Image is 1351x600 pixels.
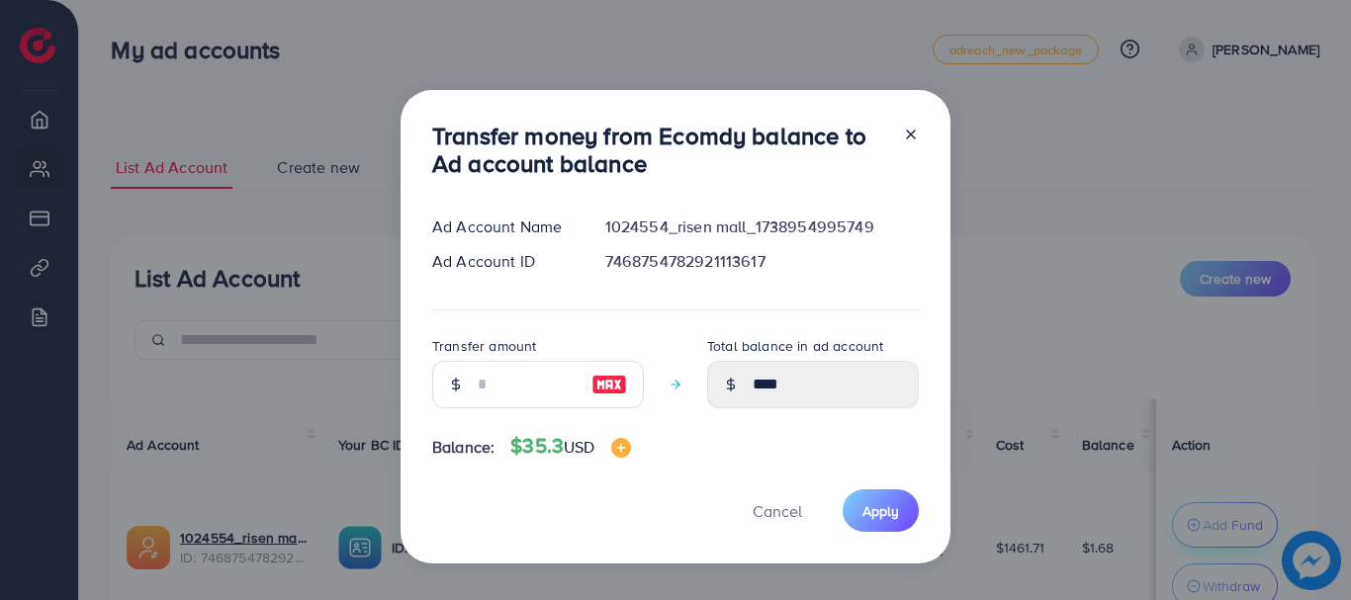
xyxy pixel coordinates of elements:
[432,122,887,179] h3: Transfer money from Ecomdy balance to Ad account balance
[510,434,630,459] h4: $35.3
[589,250,935,273] div: 7468754782921113617
[416,215,589,238] div: Ad Account Name
[862,501,899,521] span: Apply
[564,436,594,458] span: USD
[753,500,802,522] span: Cancel
[611,438,631,458] img: image
[591,373,627,396] img: image
[432,436,495,459] span: Balance:
[589,215,935,238] div: 1024554_risen mall_1738954995749
[707,336,883,356] label: Total balance in ad account
[416,250,589,273] div: Ad Account ID
[843,489,919,532] button: Apply
[728,489,827,532] button: Cancel
[432,336,536,356] label: Transfer amount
